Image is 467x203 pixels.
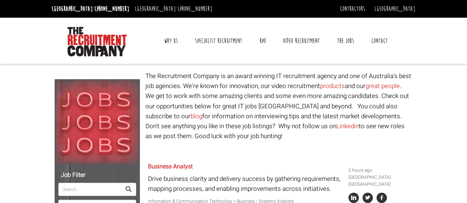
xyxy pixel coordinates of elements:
[189,32,248,50] a: Specialist Recruitment
[133,3,214,15] li: [GEOGRAPHIC_DATA]:
[336,122,359,131] a: Linkedin
[254,32,271,50] a: RPO
[332,32,360,50] a: The Jobs
[148,162,193,171] a: Business Analyst
[374,5,415,13] a: [GEOGRAPHIC_DATA]
[50,3,131,15] li: [GEOGRAPHIC_DATA]:
[95,5,129,13] a: [PHONE_NUMBER]
[277,32,325,50] a: Video Recruitment
[58,172,136,179] h5: Job Filter
[320,81,345,91] a: products
[190,112,202,121] a: blog
[366,32,393,50] a: Contact
[365,81,400,91] a: great people
[340,5,365,13] a: Contractors
[58,183,121,196] input: Search
[178,5,212,13] a: [PHONE_NUMBER]
[348,167,410,174] li: 2 hours ago
[68,27,127,56] img: The Recruitment Company
[145,71,413,141] p: The Recruitment Company is an award winning IT recruitment agency and one of Australia's best job...
[55,79,140,164] img: Jobs, Jobs, Jobs
[158,32,183,50] a: Why Us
